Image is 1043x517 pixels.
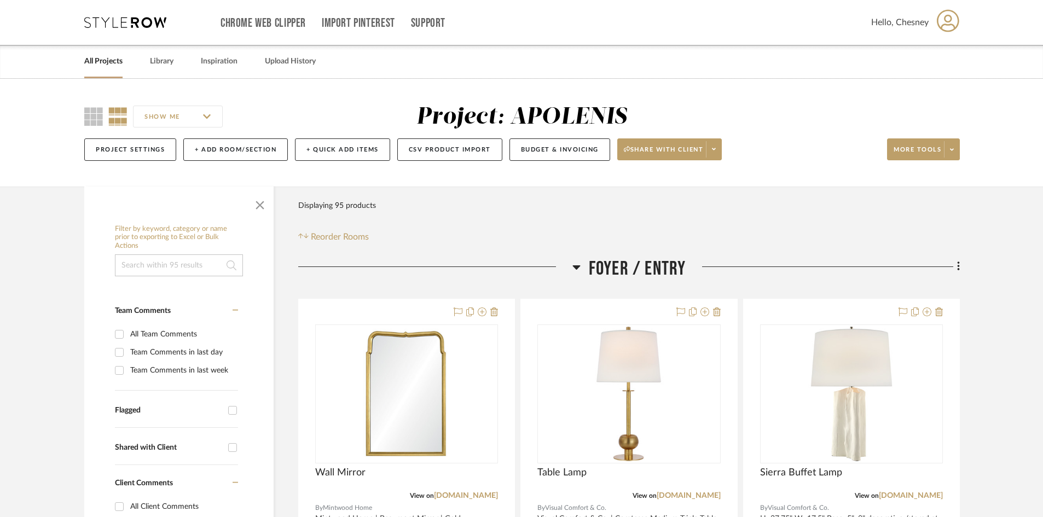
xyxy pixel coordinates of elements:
img: Wall Mirror [338,326,475,462]
span: More tools [894,146,941,162]
span: Team Comments [115,307,171,315]
a: [DOMAIN_NAME] [879,492,943,499]
span: Client Comments [115,479,173,487]
a: Inspiration [201,54,237,69]
a: [DOMAIN_NAME] [434,492,498,499]
span: Foyer / Entry [589,257,686,281]
button: + Quick Add Items [295,138,390,161]
a: Support [411,19,445,28]
div: All Team Comments [130,326,235,343]
div: All Client Comments [130,498,235,515]
a: All Projects [84,54,123,69]
div: Flagged [115,406,223,415]
a: Library [150,54,173,69]
span: Wall Mirror [315,467,366,479]
span: Visual Comfort & Co. [545,503,606,513]
a: Import Pinterest [322,19,395,28]
input: Search within 95 results [115,254,243,276]
button: CSV Product Import [397,138,502,161]
span: Share with client [624,146,704,162]
button: + Add Room/Section [183,138,288,161]
span: Hello, Chesney [871,16,929,29]
div: Project: APOLENIS [416,106,627,129]
a: Upload History [265,54,316,69]
img: Sierra Buffet Lamp [783,326,920,462]
span: Reorder Rooms [311,230,369,243]
span: By [315,503,323,513]
div: Shared with Client [115,443,223,452]
span: Mintwood Home [323,503,372,513]
div: Team Comments in last week [130,362,235,379]
button: Budget & Invoicing [509,138,610,161]
button: Close [249,192,271,214]
span: By [537,503,545,513]
img: Table Lamp [560,326,697,462]
span: View on [410,492,434,499]
a: Chrome Web Clipper [221,19,306,28]
div: Team Comments in last day [130,344,235,361]
span: View on [855,492,879,499]
button: More tools [887,138,960,160]
span: Visual Comfort & Co. [768,503,829,513]
button: Project Settings [84,138,176,161]
button: Share with client [617,138,722,160]
span: Table Lamp [537,467,587,479]
span: View on [633,492,657,499]
span: Sierra Buffet Lamp [760,467,842,479]
span: By [760,503,768,513]
div: Displaying 95 products [298,195,376,217]
button: Reorder Rooms [298,230,369,243]
a: [DOMAIN_NAME] [657,492,721,499]
h6: Filter by keyword, category or name prior to exporting to Excel or Bulk Actions [115,225,243,251]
